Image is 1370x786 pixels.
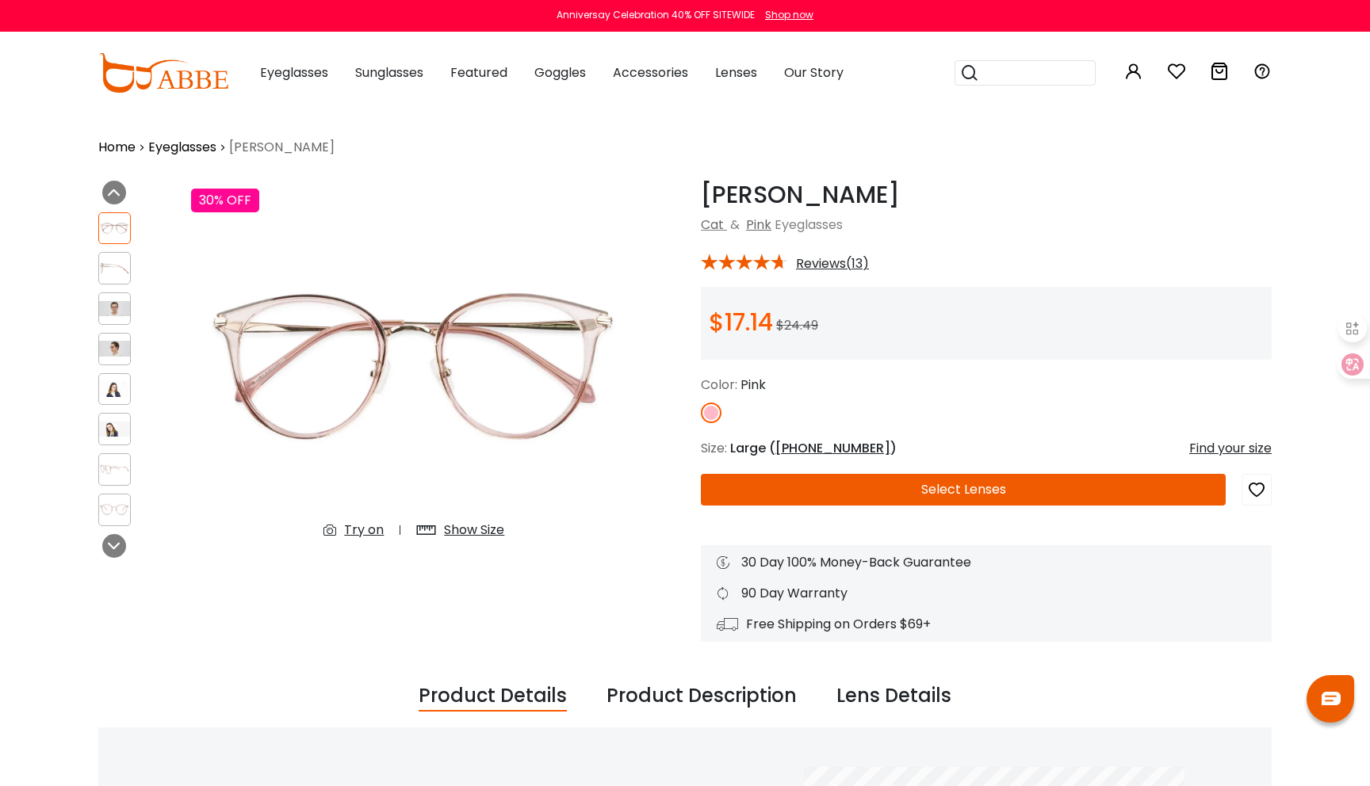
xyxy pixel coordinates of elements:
img: Naomi Pink Metal , TR Eyeglasses , NosePads Frames from ABBE Glasses [99,422,130,437]
div: 90 Day Warranty [717,584,1256,603]
div: Free Shipping on Orders $69+ [717,615,1256,634]
img: Naomi Pink Metal , TR Eyeglasses , NosePads Frames from ABBE Glasses [99,462,130,477]
a: Shop now [757,8,813,21]
div: Find your size [1189,439,1272,458]
img: Naomi Pink Metal , TR Eyeglasses , NosePads Frames from ABBE Glasses [99,341,130,356]
div: Lens Details [836,681,951,712]
a: Pink [746,216,771,234]
img: Naomi Pink Metal , TR Eyeglasses , NosePads Frames from ABBE Glasses [99,261,130,276]
a: Eyeglasses [148,138,216,157]
span: Color: [701,376,737,394]
span: Large ( ) [730,439,897,457]
img: Naomi Pink Metal , TR Eyeglasses , NosePads Frames from ABBE Glasses [191,181,637,552]
div: Product Details [419,681,567,712]
img: chat [1322,692,1341,705]
span: [PHONE_NUMBER] [775,439,890,457]
img: Naomi Pink Metal , TR Eyeglasses , NosePads Frames from ABBE Glasses [99,502,130,517]
a: Home [98,138,136,157]
img: Naomi Pink Metal , TR Eyeglasses , NosePads Frames from ABBE Glasses [99,220,130,235]
span: Our Story [784,63,844,82]
div: 30% OFF [191,189,259,212]
span: Featured [450,63,507,82]
span: Accessories [613,63,688,82]
span: [PERSON_NAME] [229,138,335,157]
span: & [727,216,743,234]
img: Naomi Pink Metal , TR Eyeglasses , NosePads Frames from ABBE Glasses [99,301,130,316]
a: Cat [701,216,724,234]
div: Try on [344,521,384,540]
span: Lenses [715,63,757,82]
img: abbeglasses.com [98,53,228,93]
span: $17.14 [709,305,773,339]
div: Shop now [765,8,813,22]
img: Naomi Pink Metal , TR Eyeglasses , NosePads Frames from ABBE Glasses [99,381,130,396]
button: Select Lenses [701,474,1226,506]
span: Size: [701,439,727,457]
h1: [PERSON_NAME] [701,181,1272,209]
span: Reviews(13) [796,257,869,271]
div: Product Description [607,681,797,712]
span: Eyeglasses [260,63,328,82]
div: 30 Day 100% Money-Back Guarantee [717,553,1256,572]
span: Sunglasses [355,63,423,82]
div: Show Size [444,521,504,540]
span: Eyeglasses [775,216,843,234]
span: Pink [740,376,766,394]
span: Goggles [534,63,586,82]
span: $24.49 [776,316,818,334]
div: Anniversay Celebration 40% OFF SITEWIDE [557,8,755,22]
